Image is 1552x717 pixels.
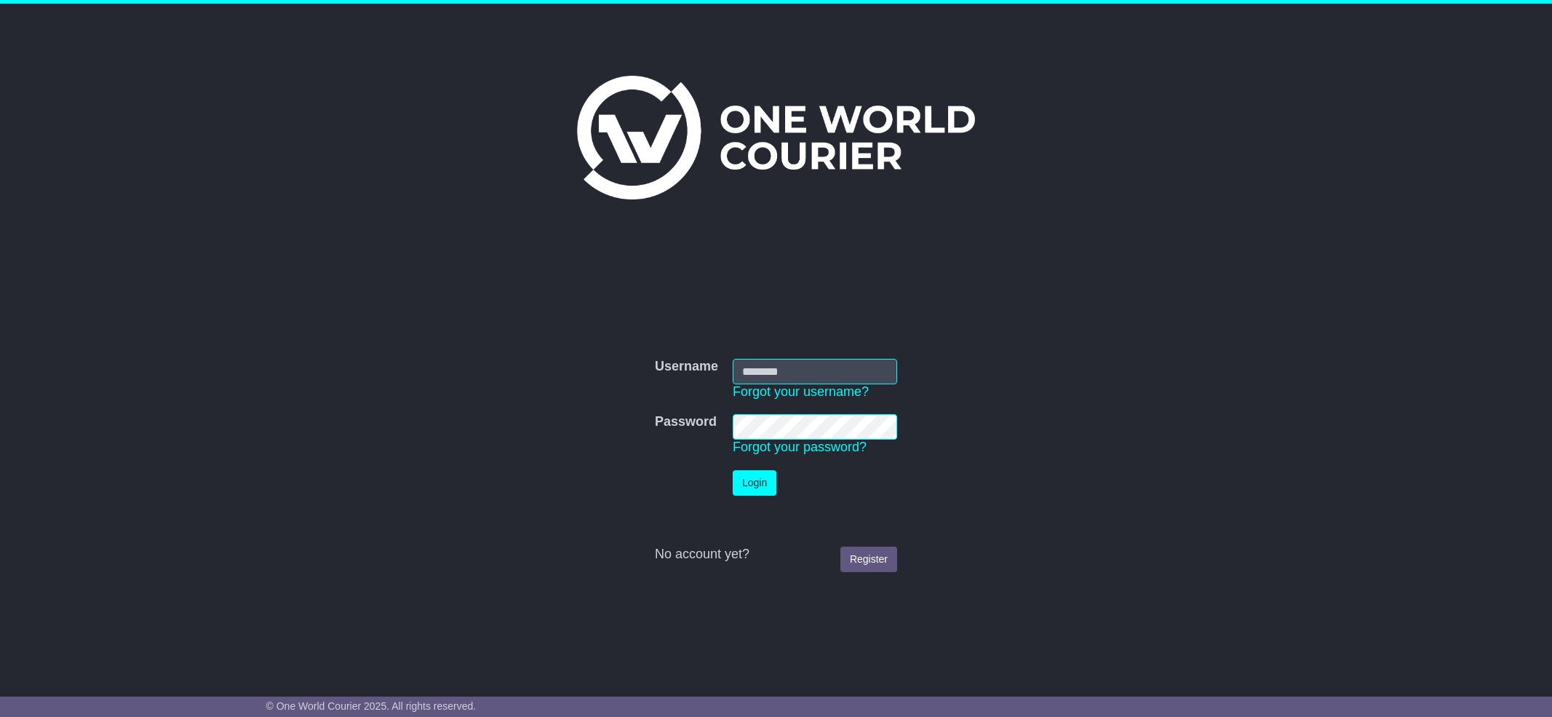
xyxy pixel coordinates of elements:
[655,359,718,375] label: Username
[733,384,869,399] a: Forgot your username?
[655,414,717,430] label: Password
[266,700,477,712] span: © One World Courier 2025. All rights reserved.
[733,440,867,454] a: Forgot your password?
[840,547,897,572] a: Register
[655,547,897,563] div: No account yet?
[577,76,974,199] img: One World
[733,470,776,496] button: Login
